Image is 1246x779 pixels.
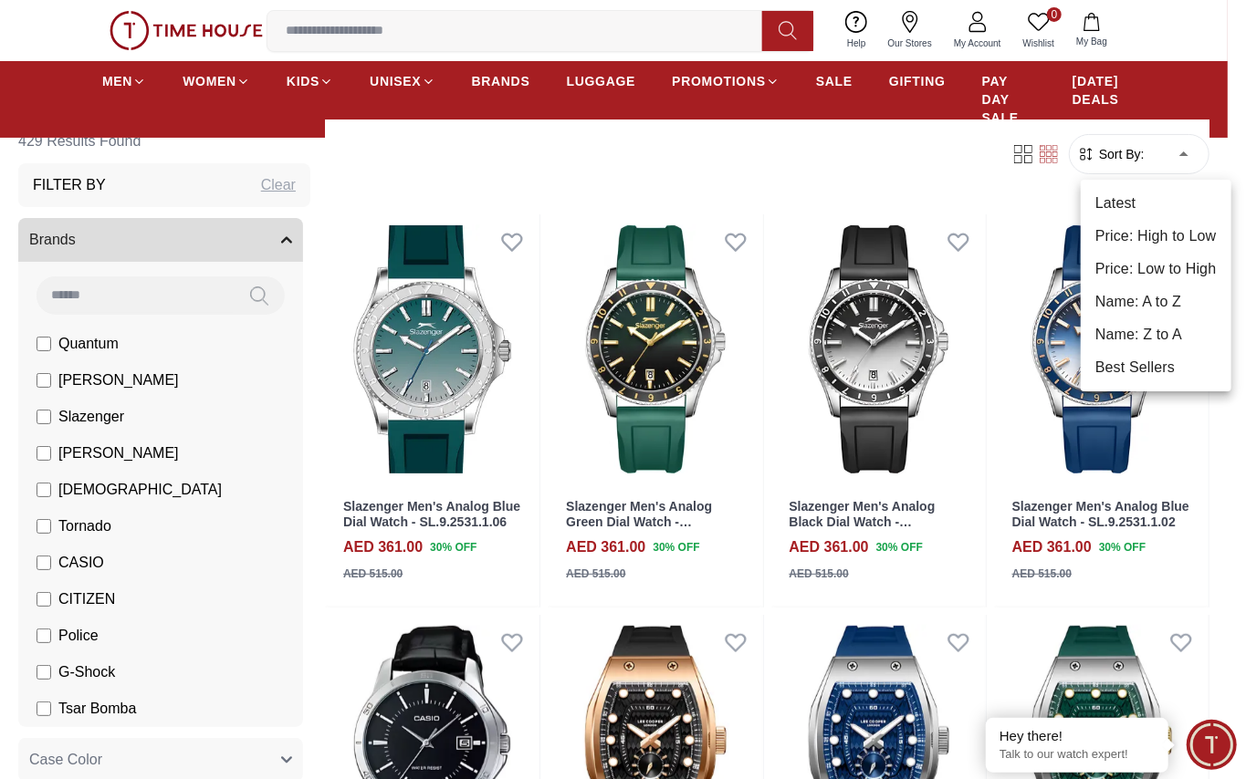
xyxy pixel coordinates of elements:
[1000,727,1155,745] div: Hey there!
[1081,286,1231,318] li: Name: A to Z
[1081,187,1231,220] li: Latest
[1081,351,1231,384] li: Best Sellers
[1081,220,1231,253] li: Price: High to Low
[1000,747,1155,763] p: Talk to our watch expert!
[1187,720,1237,770] div: Chat Widget
[1081,318,1231,351] li: Name: Z to A
[1081,253,1231,286] li: Price: Low to High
